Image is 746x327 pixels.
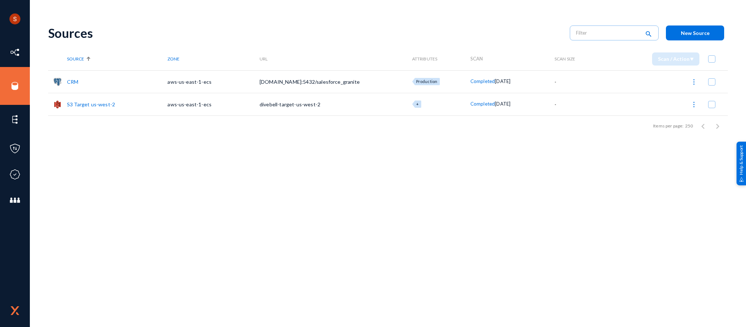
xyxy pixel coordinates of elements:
[554,56,575,62] span: Scan Size
[67,56,84,62] span: Source
[666,25,724,40] button: New Source
[9,195,20,206] img: icon-members.svg
[412,56,438,62] span: Attributes
[737,142,746,185] div: Help & Support
[495,78,510,84] span: [DATE]
[9,169,20,180] img: icon-compliance.svg
[54,78,62,86] img: pgsql.png
[685,123,693,129] div: 250
[416,102,419,106] span: +
[260,101,320,107] span: divebell-target-us-west-2
[554,70,598,93] td: -
[710,119,725,133] button: Next page
[9,80,20,91] img: icon-sources.svg
[690,101,698,108] img: icon-more.svg
[48,25,563,40] div: Sources
[9,47,20,58] img: icon-inventory.svg
[739,177,744,182] img: help_support.svg
[67,79,78,85] a: CRM
[167,56,179,62] span: Zone
[576,27,640,38] input: Filter
[9,114,20,125] img: icon-elements.svg
[167,56,260,62] div: Zone
[67,101,115,107] a: S3 Target us-west-2
[167,70,260,93] td: aws-us-east-1-ecs
[470,56,483,62] span: Scan
[644,29,653,39] mat-icon: search
[260,56,268,62] span: URL
[495,101,510,107] span: [DATE]
[416,79,438,84] span: Production
[9,143,20,154] img: icon-policies.svg
[470,101,495,107] span: Completed
[653,123,683,129] div: Items per page:
[696,119,710,133] button: Previous page
[167,93,260,115] td: aws-us-east-1-ecs
[67,56,167,62] div: Source
[9,13,20,24] img: ACg8ocLCHWB70YVmYJSZIkanuWRMiAOKj9BOxslbKTvretzi-06qRA=s96-c
[554,93,598,115] td: -
[690,78,698,86] img: icon-more.svg
[470,78,495,84] span: Completed
[54,101,62,109] img: s3.png
[260,79,360,85] span: [DOMAIN_NAME]:5432/salesforce_granite
[681,30,710,36] span: New Source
